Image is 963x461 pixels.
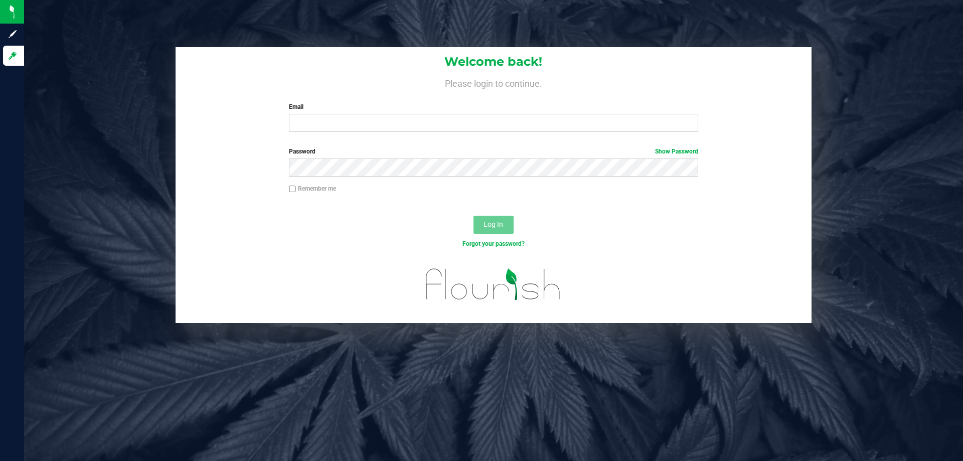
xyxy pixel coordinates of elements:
[289,102,698,111] label: Email
[473,216,514,234] button: Log In
[484,220,503,228] span: Log In
[8,51,18,61] inline-svg: Log in
[462,240,525,247] a: Forgot your password?
[176,76,812,88] h4: Please login to continue.
[414,259,573,310] img: flourish_logo.svg
[8,29,18,39] inline-svg: Sign up
[289,186,296,193] input: Remember me
[289,184,336,193] label: Remember me
[176,55,812,68] h1: Welcome back!
[289,148,315,155] span: Password
[655,148,698,155] a: Show Password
